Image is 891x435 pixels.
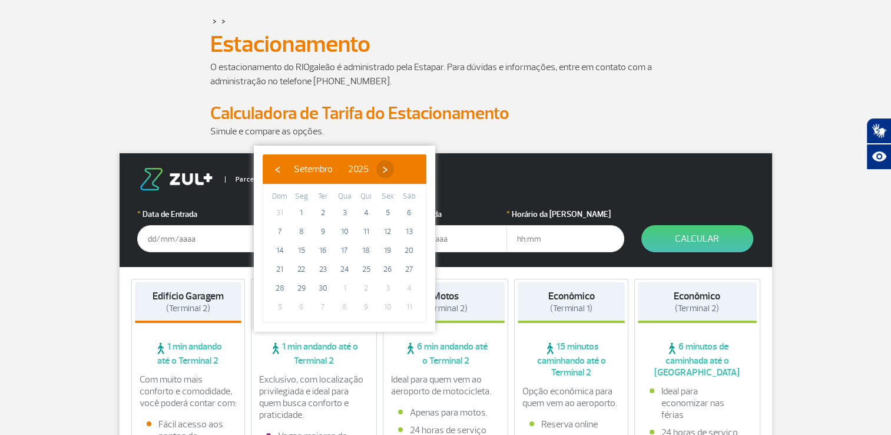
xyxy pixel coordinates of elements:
span: 11 [400,298,419,317]
span: 28 [270,279,289,298]
span: 22 [292,260,311,279]
span: 1 [335,279,354,298]
div: Plugin de acessibilidade da Hand Talk. [866,118,891,170]
label: Data da Saída [389,208,507,220]
span: 6 [400,203,419,222]
th: weekday [291,190,313,203]
span: 14 [270,241,289,260]
h1: Estacionamento [210,34,681,54]
span: 6 min andando até o Terminal 2 [386,341,505,367]
li: Reserva online [529,418,613,430]
span: 2 [357,279,376,298]
span: 1 min andando até o Terminal 2 [135,341,242,367]
input: dd/mm/aaaa [389,225,507,252]
strong: Motos [432,290,459,302]
span: (Terminal 1) [550,303,592,314]
span: 7 [313,298,332,317]
p: Simule e compare as opções. [210,124,681,139]
span: 2 [313,203,332,222]
span: 19 [378,241,397,260]
button: Abrir tradutor de língua de sinais. [866,118,891,144]
h2: Calculadora de Tarifa do Estacionamento [210,103,681,124]
p: O estacionamento do RIOgaleão é administrado pela Estapar. Para dúvidas e informações, entre em c... [210,60,681,88]
span: 26 [378,260,397,279]
p: Opção econômica para quem vem ao aeroporto. [522,385,620,409]
span: 30 [313,279,332,298]
span: 15 minutos caminhando até o Terminal 2 [518,341,625,378]
span: (Terminal 2) [166,303,210,314]
input: hh:mm [506,225,624,252]
th: weekday [377,190,399,203]
span: 7 [270,222,289,241]
bs-datepicker-container: calendar [254,146,435,332]
span: 2025 [348,163,369,175]
span: 13 [400,222,419,241]
span: 3 [335,203,354,222]
span: 5 [270,298,289,317]
span: 9 [313,222,332,241]
th: weekday [355,190,377,203]
a: > [221,14,226,28]
strong: Edifício Garagem [153,290,224,302]
span: 3 [378,279,397,298]
button: 2025 [340,160,376,178]
span: 10 [335,222,354,241]
span: 8 [335,298,354,317]
button: ‹ [269,160,286,178]
img: logo-zul.png [137,168,215,190]
span: 4 [357,203,376,222]
span: 10 [378,298,397,317]
span: 1 [292,203,311,222]
label: Horário da [PERSON_NAME] [506,208,624,220]
span: 18 [357,241,376,260]
span: 9 [357,298,376,317]
span: 27 [400,260,419,279]
label: Data de Entrada [137,208,255,220]
bs-datepicker-navigation-view: ​ ​ ​ [269,162,394,173]
li: Apenas para motos. [398,407,493,418]
span: Parceiro Oficial [225,176,286,183]
strong: Econômico [674,290,720,302]
span: 6 minutos de caminhada até o [GEOGRAPHIC_DATA] [638,341,757,378]
button: Calcular [641,225,753,252]
p: Com muito mais conforto e comodidade, você poderá contar com: [140,374,237,409]
th: weekday [398,190,420,203]
span: (Terminal 2) [423,303,468,314]
strong: Econômico [548,290,595,302]
button: Abrir recursos assistivos. [866,144,891,170]
span: 1 min andando até o Terminal 2 [254,341,373,367]
button: Setembro [286,160,340,178]
span: 21 [270,260,289,279]
p: Exclusivo, com localização privilegiada e ideal para quem busca conforto e praticidade. [259,374,369,421]
span: 29 [292,279,311,298]
span: 11 [357,222,376,241]
a: > [213,14,217,28]
span: 16 [313,241,332,260]
span: 5 [378,203,397,222]
span: 25 [357,260,376,279]
span: Setembro [294,163,333,175]
span: 17 [335,241,354,260]
li: Ideal para economizar nas férias [650,385,745,421]
span: 23 [313,260,332,279]
span: 31 [270,203,289,222]
button: › [376,160,394,178]
p: Ideal para quem vem ao aeroporto de motocicleta. [391,374,501,397]
span: 15 [292,241,311,260]
th: weekday [269,190,291,203]
span: 20 [400,241,419,260]
th: weekday [334,190,356,203]
span: 6 [292,298,311,317]
input: dd/mm/aaaa [137,225,255,252]
span: (Terminal 2) [675,303,719,314]
span: 8 [292,222,311,241]
span: 12 [378,222,397,241]
span: 24 [335,260,354,279]
th: weekday [312,190,334,203]
span: 4 [400,279,419,298]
